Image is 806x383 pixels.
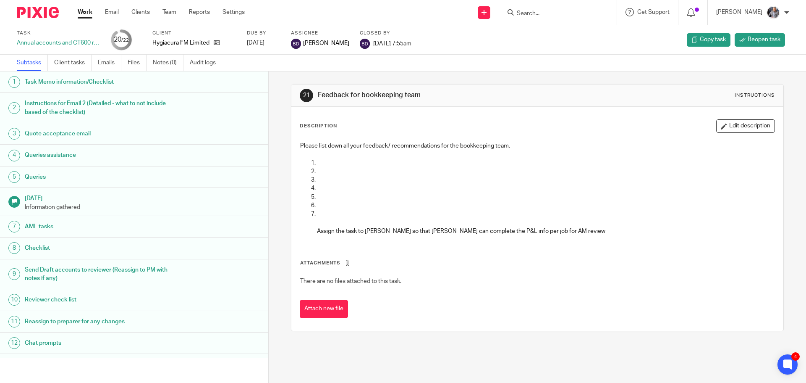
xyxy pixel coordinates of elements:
[128,55,147,71] a: Files
[25,97,182,119] h1: Instructions for Email 2 (Detailed - what to not include based of the checklist)
[8,221,20,232] div: 7
[25,127,182,140] h1: Quote acceptance email
[687,33,730,47] a: Copy task
[300,278,401,284] span: There are no files attached to this task.
[189,8,210,16] a: Reports
[8,316,20,328] div: 11
[247,39,280,47] div: [DATE]
[300,261,340,265] span: Attachments
[8,337,20,349] div: 12
[360,30,411,37] label: Closed by
[373,40,411,46] span: [DATE] 7:55am
[17,30,101,37] label: Task
[17,55,48,71] a: Subtasks
[54,55,92,71] a: Client tasks
[8,76,20,88] div: 1
[516,10,591,18] input: Search
[735,92,775,99] div: Instructions
[8,294,20,306] div: 10
[131,8,150,16] a: Clients
[25,149,182,161] h1: Queries assistance
[300,142,774,150] p: Please list down all your feedback/ recommendations for the bookkeeping team.
[152,39,209,47] p: Hygiacura FM Limited
[735,33,785,47] a: Reopen task
[767,6,780,19] img: -%20%20-%20studio@ingrained.co.uk%20for%20%20-20220223%20at%20101413%20-%201W1A2026.jpg
[153,55,183,71] a: Notes (0)
[8,150,20,161] div: 4
[791,352,800,361] div: 4
[716,8,762,16] p: [PERSON_NAME]
[318,91,555,100] h1: Feedback for bookkeeping team
[25,242,182,254] h1: Checklist
[300,89,313,102] div: 21
[700,35,726,44] span: Copy task
[25,264,182,285] h1: Send Draft accounts to reviewer (Reassign to PM with notes if any)
[105,8,119,16] a: Email
[291,39,301,49] img: svg%3E
[25,171,182,183] h1: Queries
[8,242,20,254] div: 8
[291,30,349,37] label: Assignee
[748,35,780,44] span: Reopen task
[25,293,182,306] h1: Reviewer check list
[25,76,182,88] h1: Task Memo information/Checklist
[25,203,260,211] p: Information gathered
[25,220,182,233] h1: AML tasks
[303,39,349,48] span: [PERSON_NAME]
[360,39,370,49] img: svg%3E
[300,300,348,319] button: Attach new file
[152,30,236,37] label: Client
[162,8,176,16] a: Team
[317,227,774,235] p: Assign the task to [PERSON_NAME] so that [PERSON_NAME] can complete the P&L info per job for AM r...
[190,55,222,71] a: Audit logs
[222,8,245,16] a: Settings
[98,55,121,71] a: Emails
[17,39,101,47] div: Annual accounts and CT600 return (limited companies)
[17,7,59,18] img: Pixie
[8,128,20,140] div: 3
[25,192,260,203] h1: [DATE]
[637,9,670,15] span: Get Support
[247,30,280,37] label: Due by
[25,337,182,349] h1: Chat prompts
[121,38,129,42] small: /22
[25,315,182,328] h1: Reassign to preparer for any changes
[716,119,775,133] button: Edit description
[8,171,20,183] div: 5
[114,35,129,45] div: 20
[300,123,337,129] p: Description
[8,268,20,280] div: 9
[78,8,92,16] a: Work
[8,102,20,114] div: 2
